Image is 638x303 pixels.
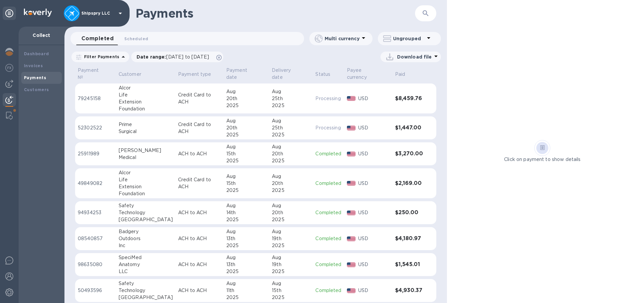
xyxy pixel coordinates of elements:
div: 2025 [226,268,266,275]
p: Completed [315,261,341,268]
div: Medical [119,154,173,161]
p: ACH to ACH [178,150,221,157]
img: USD [347,262,356,267]
b: Payments [24,75,46,80]
p: Click on payment to show details [504,156,581,163]
h3: $1,447.00 [395,125,423,131]
div: 2025 [272,294,310,301]
p: Date range : [137,54,212,60]
h3: $4,930.37 [395,287,423,294]
div: 2025 [226,294,266,301]
p: Collect [24,32,59,39]
img: USD [347,152,356,156]
div: Aug [272,117,310,124]
div: 20th [272,180,310,187]
div: [GEOGRAPHIC_DATA] [119,216,173,223]
p: Completed [315,180,341,187]
div: 2025 [272,131,310,138]
div: Aug [226,254,266,261]
span: Scheduled [124,35,148,42]
div: 20th [272,209,310,216]
div: Aug [272,254,310,261]
div: 2025 [272,242,310,249]
div: Aug [226,228,266,235]
div: 11th [226,287,266,294]
div: 15th [226,150,266,157]
div: Aug [272,88,310,95]
div: 2025 [226,131,266,138]
p: Payment date [226,67,258,81]
div: Unpin categories [3,7,16,20]
p: ACH to ACH [178,261,221,268]
div: 2025 [226,102,266,109]
p: ACH to ACH [178,209,221,216]
img: Foreign exchange [5,64,13,72]
p: USD [358,95,389,102]
h3: $1,545.01 [395,261,423,268]
div: Date range:[DATE] to [DATE] [131,52,223,62]
p: 79245158 [78,95,113,102]
p: Processing [315,124,341,131]
div: [PERSON_NAME] [119,147,173,154]
div: Technology [119,209,173,216]
p: Completed [315,150,341,157]
div: 2025 [272,102,310,109]
div: Aug [272,173,310,180]
p: USD [358,150,389,157]
div: Life [119,176,173,183]
span: Payee currency [347,67,390,81]
h3: $250.00 [395,210,423,216]
p: Completed [315,287,341,294]
div: 19th [272,235,310,242]
p: 98635080 [78,261,113,268]
p: Multi currency [325,35,360,42]
p: 94934253 [78,209,113,216]
p: 25911989 [78,150,113,157]
div: Foundation [119,105,173,112]
p: Filter Payments [81,54,119,60]
p: Status [315,71,330,78]
div: 2025 [226,157,266,164]
div: Aug [272,228,310,235]
span: Paid [395,71,414,78]
p: 52302522 [78,124,113,131]
div: 19th [272,261,310,268]
p: Credit Card to ACH [178,91,221,105]
span: Completed [81,34,114,43]
div: Badgery [119,228,173,235]
span: Payment type [178,71,220,78]
div: Aug [226,88,266,95]
p: 50493596 [78,287,113,294]
span: Status [315,71,339,78]
div: Extension [119,183,173,190]
div: Aug [226,173,266,180]
div: Aug [226,143,266,150]
div: Surgical [119,128,173,135]
div: 2025 [272,157,310,164]
div: 13th [226,261,266,268]
div: 2025 [272,216,310,223]
h3: $3,270.00 [395,151,423,157]
div: Aug [272,202,310,209]
p: ACH to ACH [178,235,221,242]
p: USD [358,180,389,187]
div: 14th [226,209,266,216]
img: USD [347,181,356,186]
b: Invoices [24,63,43,68]
b: Customers [24,87,49,92]
img: USD [347,211,356,215]
p: Processing [315,95,341,102]
div: 15th [226,180,266,187]
span: Payment date [226,67,266,81]
p: Credit Card to ACH [178,176,221,190]
p: 08540857 [78,235,113,242]
p: Shipspry LLC [81,11,115,16]
p: USD [358,209,389,216]
span: Payment № [78,67,113,81]
p: USD [358,287,389,294]
h3: $8,459.76 [395,95,423,102]
div: Foundation [119,190,173,197]
img: USD [347,236,356,241]
div: 20th [272,150,310,157]
img: Logo [24,9,52,17]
